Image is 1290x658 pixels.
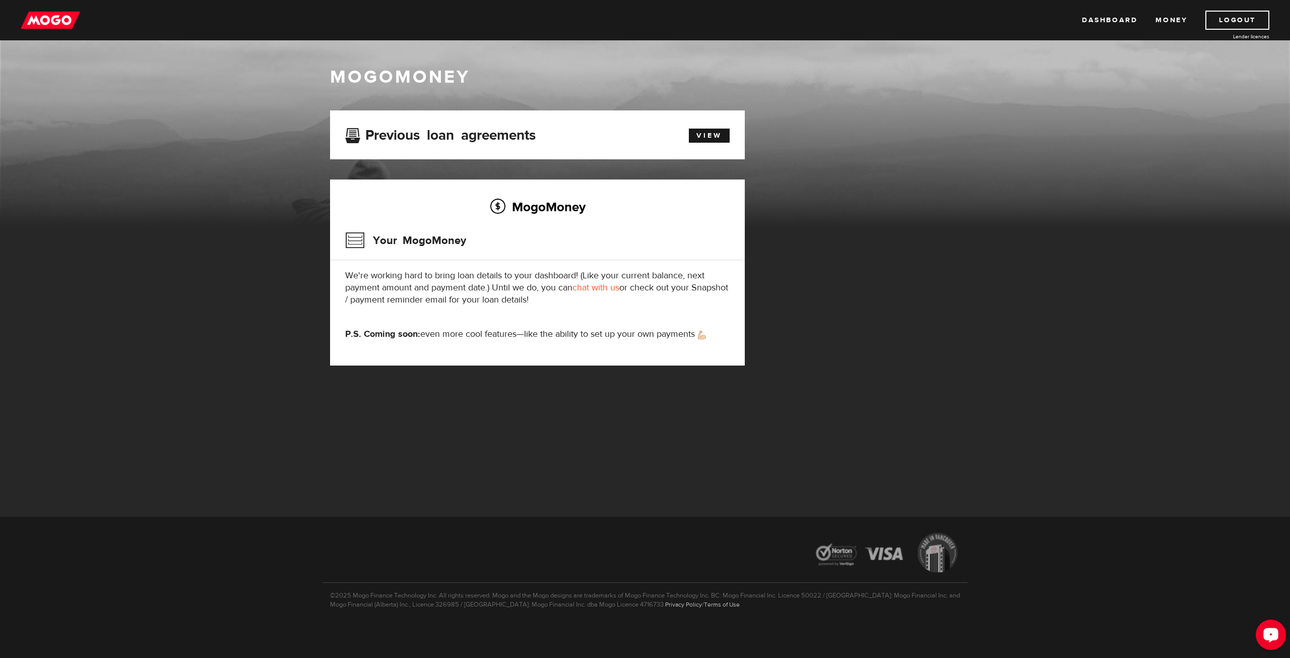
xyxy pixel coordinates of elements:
[21,11,80,30] img: mogo_logo-11ee424be714fa7cbb0f0f49df9e16ec.png
[1248,616,1290,658] iframe: LiveChat chat widget
[345,196,730,217] h2: MogoMoney
[698,331,706,339] img: strong arm emoji
[665,601,702,609] a: Privacy Policy
[1082,11,1137,30] a: Dashboard
[330,67,960,88] h1: MogoMoney
[345,328,730,340] p: even more cool features—like the ability to set up your own payments
[1155,11,1187,30] a: Money
[345,227,466,254] h3: Your MogoMoney
[345,127,536,140] h3: Previous loan agreements
[704,601,740,609] a: Terms of Use
[806,525,967,582] img: legal-icons-92a2ffecb4d32d839781d1b4e4802d7b.png
[1205,11,1269,30] a: Logout
[345,328,420,340] strong: P.S. Coming soon:
[1194,33,1269,40] a: Lender licences
[322,582,967,609] p: ©2025 Mogo Finance Technology Inc. All rights reserved. Mogo and the Mogo designs are trademarks ...
[689,129,730,143] a: View
[572,282,619,293] a: chat with us
[345,270,730,306] p: We're working hard to bring loan details to your dashboard! (Like your current balance, next paym...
